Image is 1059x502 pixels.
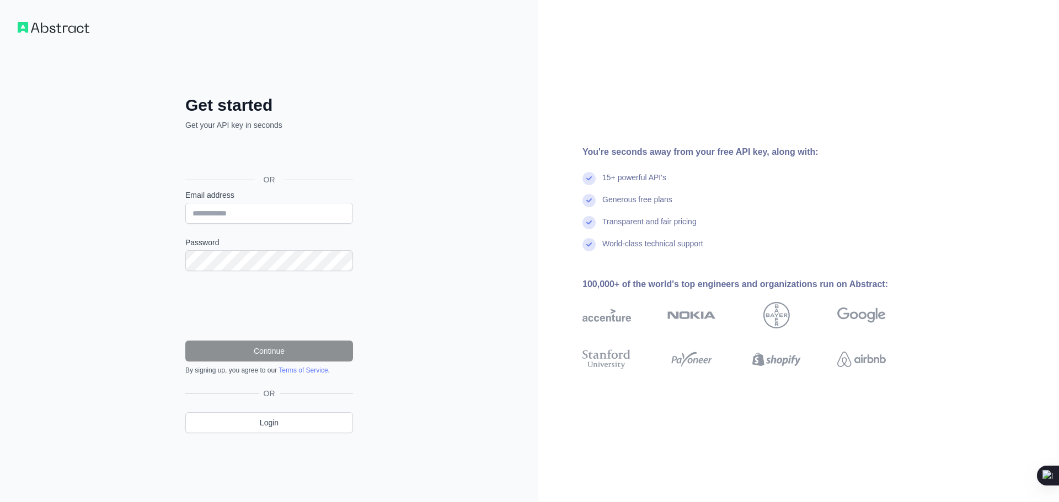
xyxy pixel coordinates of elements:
[185,237,353,248] label: Password
[602,216,697,238] div: Transparent and fair pricing
[582,302,631,328] img: accenture
[255,174,284,185] span: OR
[185,284,353,327] iframe: reCAPTCHA
[667,302,716,328] img: nokia
[582,145,921,159] div: You're seconds away from your free API key, along with:
[259,388,280,399] span: OR
[602,238,703,260] div: World-class technical support
[837,302,886,328] img: google
[185,366,353,375] div: By signing up, you agree to our .
[582,347,631,371] img: stanford university
[279,366,328,374] a: Terms of Service
[582,278,921,291] div: 100,000+ of the world's top engineers and organizations run on Abstract:
[602,172,666,194] div: 15+ powerful API's
[180,143,356,167] iframe: Sign in with Google Button
[582,238,596,251] img: check mark
[185,341,353,361] button: Continue
[185,95,353,115] h2: Get started
[582,194,596,207] img: check mark
[752,347,801,371] img: shopify
[602,194,672,216] div: Generous free plans
[185,412,353,433] a: Login
[582,216,596,229] img: check mark
[185,120,353,131] p: Get your API key in seconds
[185,190,353,201] label: Email address
[837,347,886,371] img: airbnb
[667,347,716,371] img: payoneer
[582,172,596,185] img: check mark
[18,22,89,33] img: Workflow
[763,302,790,328] img: bayer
